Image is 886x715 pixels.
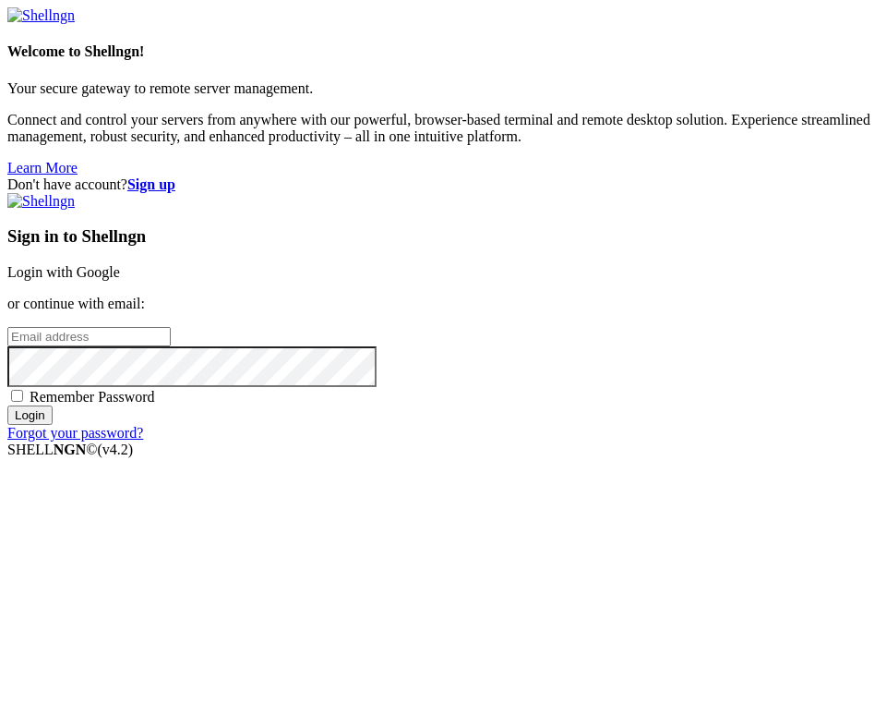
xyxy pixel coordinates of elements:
a: Login with Google [7,264,120,280]
h4: Welcome to Shellngn! [7,43,879,60]
p: Your secure gateway to remote server management. [7,80,879,97]
span: 4.2.0 [98,442,134,457]
div: Don't have account? [7,176,879,193]
p: Connect and control your servers from anywhere with our powerful, browser-based terminal and remo... [7,112,879,145]
input: Remember Password [11,390,23,402]
span: SHELL © [7,442,133,457]
h3: Sign in to Shellngn [7,226,879,247]
a: Forgot your password? [7,425,143,441]
b: NGN [54,442,87,457]
input: Login [7,406,53,425]
p: or continue with email: [7,296,879,312]
img: Shellngn [7,193,75,210]
span: Remember Password [30,389,155,405]
a: Learn More [7,160,78,176]
a: Sign up [127,176,175,192]
img: Shellngn [7,7,75,24]
input: Email address [7,327,171,346]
